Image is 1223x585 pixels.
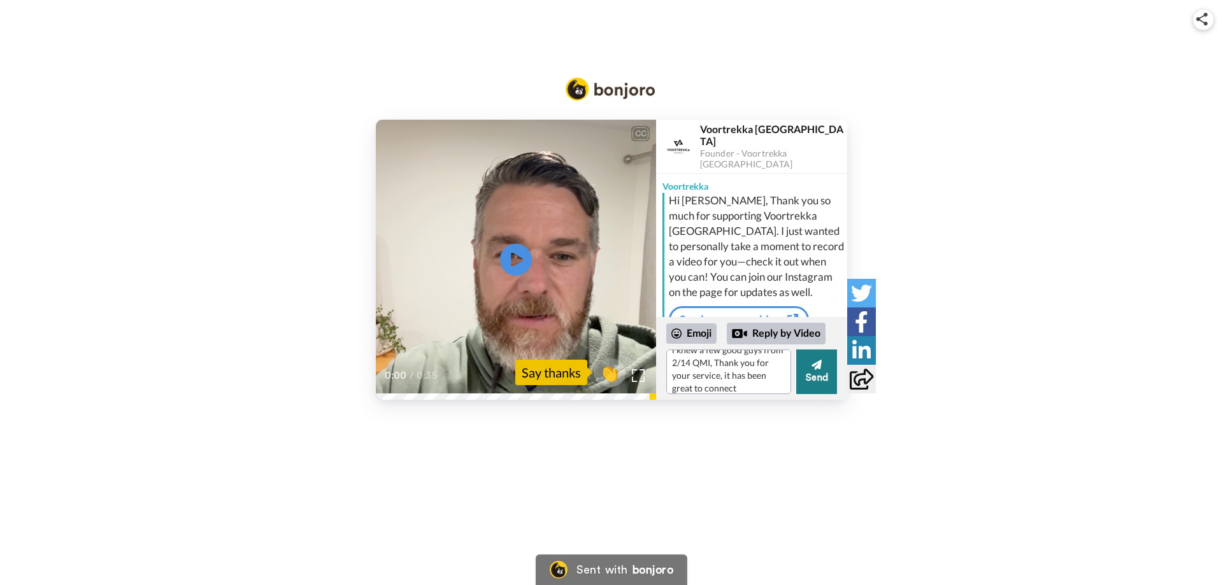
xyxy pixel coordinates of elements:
span: 👏 [594,362,626,383]
a: Send your own videos [669,306,809,333]
button: Send [796,349,837,394]
span: 0:35 [417,368,439,383]
div: Reply by Video [727,323,826,344]
div: Hi [PERSON_NAME], Thank you so much for supporting Voortrekka [GEOGRAPHIC_DATA]. I just wanted to... [669,193,844,300]
div: Founder - Voortrekka [GEOGRAPHIC_DATA] [700,148,847,170]
span: 0:00 [385,368,407,383]
img: ic_share.svg [1196,13,1208,25]
div: Say thanks [515,360,587,385]
img: Full screen [632,369,645,382]
button: 👏 [594,358,626,387]
img: Bonjoro Logo [566,78,655,101]
textarea: i knew a few good guys from 2/14 QMI, Thank you for your service, it has been great to connect [666,349,791,394]
div: CC [633,127,648,140]
div: Voortrekka [656,174,847,193]
img: Profile Image [663,131,694,162]
span: / [410,368,414,383]
div: Emoji [666,323,717,344]
div: Voortrekka [GEOGRAPHIC_DATA] [700,123,847,147]
div: Reply by Video [732,326,747,341]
